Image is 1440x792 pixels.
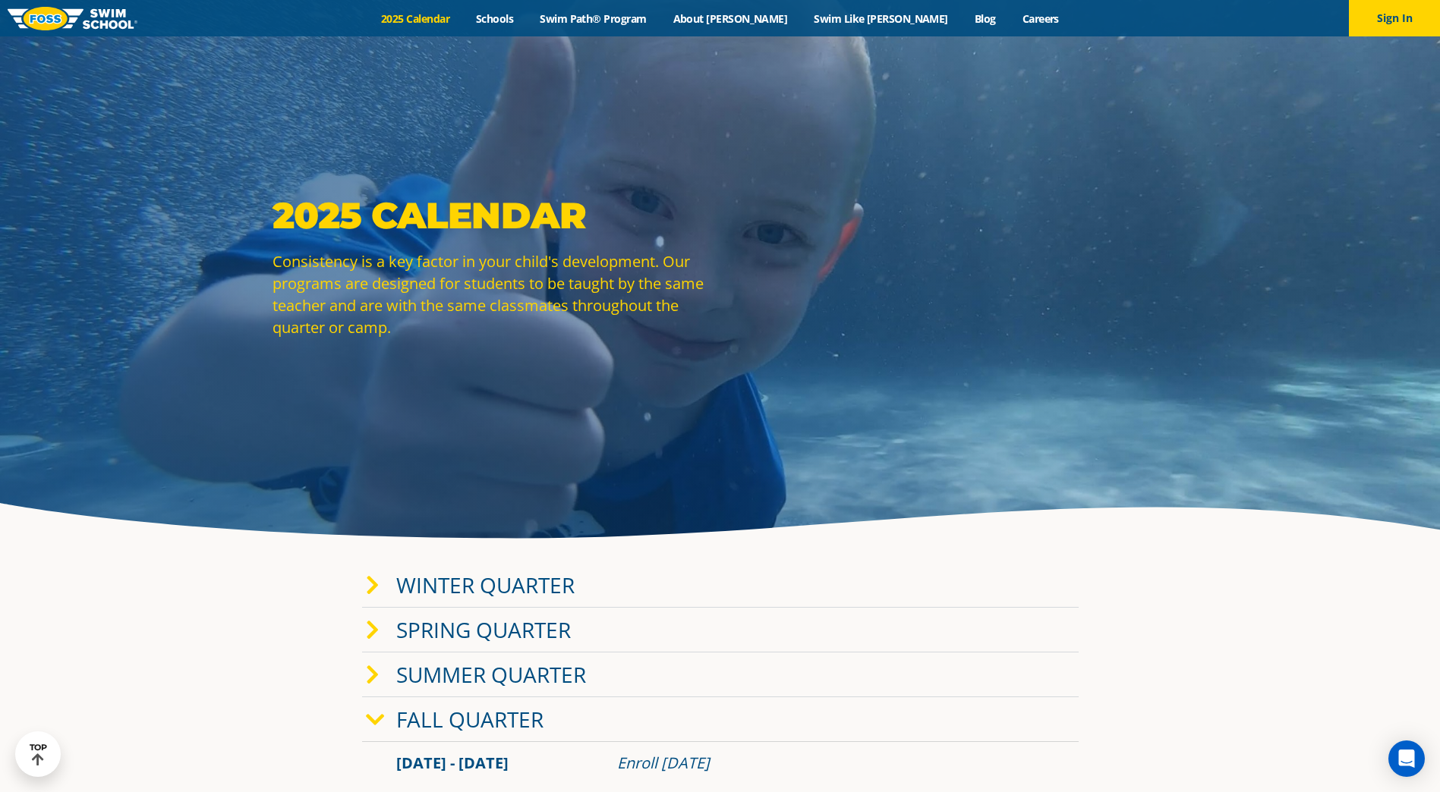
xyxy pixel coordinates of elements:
[273,193,586,237] strong: 2025 Calendar
[273,250,713,338] p: Consistency is a key factor in your child's development. Our programs are designed for students t...
[396,615,571,644] a: Spring Quarter
[396,705,544,734] a: Fall Quarter
[801,11,962,26] a: Swim Like [PERSON_NAME]
[660,11,801,26] a: About [PERSON_NAME]
[1388,740,1425,777] div: Open Intercom Messenger
[396,570,575,599] a: Winter Quarter
[527,11,660,26] a: Swim Path® Program
[368,11,463,26] a: 2025 Calendar
[396,660,586,689] a: Summer Quarter
[463,11,527,26] a: Schools
[617,753,1045,774] div: Enroll [DATE]
[1009,11,1072,26] a: Careers
[30,743,47,766] div: TOP
[396,753,509,773] span: [DATE] - [DATE]
[8,7,137,30] img: FOSS Swim School Logo
[961,11,1009,26] a: Blog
